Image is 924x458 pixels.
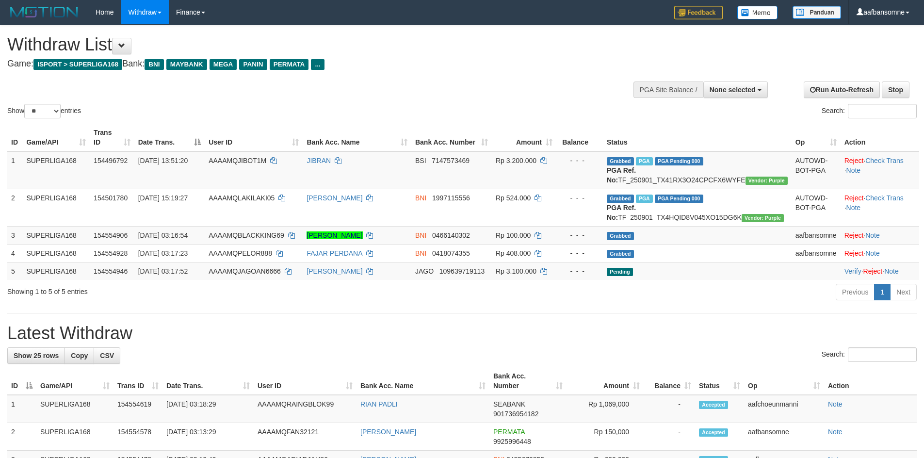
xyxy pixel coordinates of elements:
[560,156,599,165] div: - - -
[607,268,633,276] span: Pending
[841,189,919,226] td: · ·
[94,194,128,202] span: 154501780
[865,249,880,257] a: Note
[439,267,485,275] span: Copy 109639719113 to clipboard
[432,194,470,202] span: Copy 1997115556 to clipboard
[415,157,426,164] span: BSI
[7,124,22,151] th: ID
[836,284,875,300] a: Previous
[655,195,703,203] span: PGA Pending
[644,423,695,451] td: -
[7,324,917,343] h1: Latest Withdraw
[560,266,599,276] div: - - -
[824,367,917,395] th: Action
[607,250,634,258] span: Grabbed
[303,124,411,151] th: Bank Acc. Name: activate to sort column ascending
[882,82,909,98] a: Stop
[138,249,188,257] span: [DATE] 03:17:23
[432,249,470,257] span: Copy 0418074355 to clipboard
[254,423,357,451] td: AAAAMQFAN32121
[432,157,470,164] span: Copy 7147573469 to clipboard
[841,244,919,262] td: ·
[209,194,275,202] span: AAAAMQLAKILAKI05
[567,367,644,395] th: Amount: activate to sort column ascending
[792,226,841,244] td: aafbansomne
[22,244,90,262] td: SUPERLIGA168
[36,367,113,395] th: Game/API: activate to sort column ascending
[844,249,864,257] a: Reject
[496,267,536,275] span: Rp 3.100.000
[94,231,128,239] span: 154554906
[607,232,634,240] span: Grabbed
[7,283,378,296] div: Showing 1 to 5 of 5 entries
[607,204,636,221] b: PGA Ref. No:
[7,244,22,262] td: 4
[822,347,917,362] label: Search:
[209,157,266,164] span: AAAAMQJIBOT1M
[804,82,880,98] a: Run Auto-Refresh
[863,267,883,275] a: Reject
[360,400,398,408] a: RIAN PADLI
[493,428,525,436] span: PERMATA
[844,267,861,275] a: Verify
[22,262,90,280] td: SUPERLIGA168
[865,231,880,239] a: Note
[166,59,207,70] span: MAYBANK
[567,423,644,451] td: Rp 150,000
[844,194,864,202] a: Reject
[674,6,723,19] img: Feedback.jpg
[793,6,841,19] img: panduan.png
[415,194,426,202] span: BNI
[493,410,538,418] span: Copy 901736954182 to clipboard
[134,124,205,151] th: Date Trans.: activate to sort column descending
[822,104,917,118] label: Search:
[113,395,162,423] td: 154554619
[94,249,128,257] span: 154554928
[7,35,606,54] h1: Withdraw List
[113,423,162,451] td: 154554578
[7,347,65,364] a: Show 25 rows
[138,194,188,202] span: [DATE] 15:19:27
[22,151,90,189] td: SUPERLIGA168
[489,367,567,395] th: Bank Acc. Number: activate to sort column ascending
[7,59,606,69] h4: Game: Bank:
[65,347,94,364] a: Copy
[239,59,267,70] span: PANIN
[7,423,36,451] td: 2
[492,124,556,151] th: Amount: activate to sort column ascending
[828,400,843,408] a: Note
[22,189,90,226] td: SUPERLIGA168
[792,124,841,151] th: Op: activate to sort column ascending
[415,267,434,275] span: JAGO
[7,5,81,19] img: MOTION_logo.png
[556,124,603,151] th: Balance
[493,438,531,445] span: Copy 9925996448 to clipboard
[415,249,426,257] span: BNI
[138,157,188,164] span: [DATE] 13:51:20
[841,262,919,280] td: · ·
[890,284,917,300] a: Next
[884,267,899,275] a: Note
[22,226,90,244] td: SUPERLIGA168
[746,177,788,185] span: Vendor URL: https://trx4.1velocity.biz
[874,284,891,300] a: 1
[603,151,792,189] td: TF_250901_TX41RX3O24CPCFX6WYFE
[496,231,531,239] span: Rp 100.000
[496,157,536,164] span: Rp 3.200.000
[636,195,653,203] span: Marked by aafsoycanthlai
[699,428,728,437] span: Accepted
[636,157,653,165] span: Marked by aafsoumeymey
[841,151,919,189] td: · ·
[357,367,489,395] th: Bank Acc. Name: activate to sort column ascending
[210,59,237,70] span: MEGA
[209,267,281,275] span: AAAAMQJAGOAN6666
[560,230,599,240] div: - - -
[209,249,272,257] span: AAAAMQPELOR888
[415,231,426,239] span: BNI
[699,401,728,409] span: Accepted
[841,226,919,244] td: ·
[307,249,362,257] a: FAJAR PERDANA
[644,367,695,395] th: Balance: activate to sort column ascending
[744,367,824,395] th: Op: activate to sort column ascending
[737,6,778,19] img: Button%20Memo.svg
